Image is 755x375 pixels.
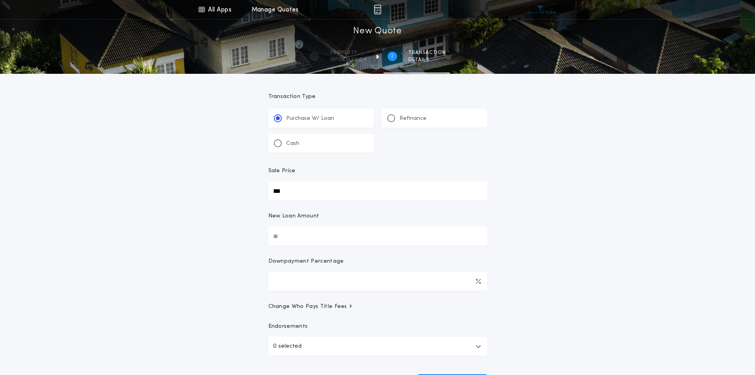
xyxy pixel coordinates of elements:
p: Downpayment Percentage [268,258,344,265]
h2: 2 [391,53,394,60]
p: Endorsements [268,323,487,331]
p: Transaction Type [268,93,487,101]
span: details [408,57,446,63]
p: Cash [286,140,299,148]
input: New Loan Amount [268,227,487,246]
span: Change Who Pays Title Fees [268,303,354,311]
p: Refinance [399,115,426,123]
button: 0 selected [268,337,487,356]
span: Property [330,50,367,56]
p: 0 selected [273,342,302,351]
img: vs-icon [526,6,555,13]
span: information [330,57,367,63]
input: Sale Price [268,181,487,200]
input: Downpayment Percentage [268,272,487,291]
button: Change Who Pays Title Fees [268,303,487,311]
p: Purchase W/ Loan [286,115,334,123]
p: New Loan Amount [268,212,319,220]
span: Transaction [408,50,446,56]
h1: New Quote [353,25,401,38]
img: img [374,5,381,14]
p: Sale Price [268,167,296,175]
